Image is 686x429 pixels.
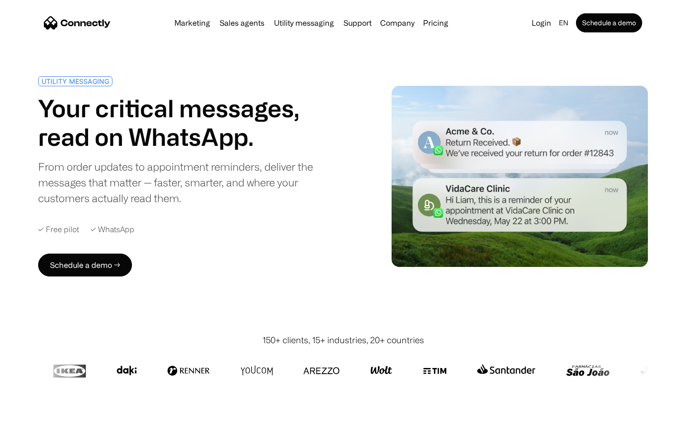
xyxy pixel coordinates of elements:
div: ✓ Free pilot [38,225,79,234]
a: Pricing [419,19,452,27]
a: Marketing [171,19,214,27]
a: Schedule a demo → [38,254,132,276]
h1: Your critical messages, read on WhatsApp. [38,94,339,151]
a: Schedule a demo [576,13,642,32]
div: From order updates to appointment reminders, deliver the messages that matter — faster, smarter, ... [38,159,339,206]
div: en [559,16,568,30]
div: ✓ WhatsApp [91,225,134,234]
div: 150+ clients, 15+ industries, 20+ countries [262,334,424,347]
aside: Language selected: English [10,411,57,426]
a: Login [528,16,555,30]
div: UTILITY MESSAGING [41,78,109,85]
a: Utility messaging [270,19,338,27]
ul: Language list [19,412,57,426]
div: Company [380,16,414,30]
a: Sales agents [216,19,268,27]
a: Support [340,19,375,27]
